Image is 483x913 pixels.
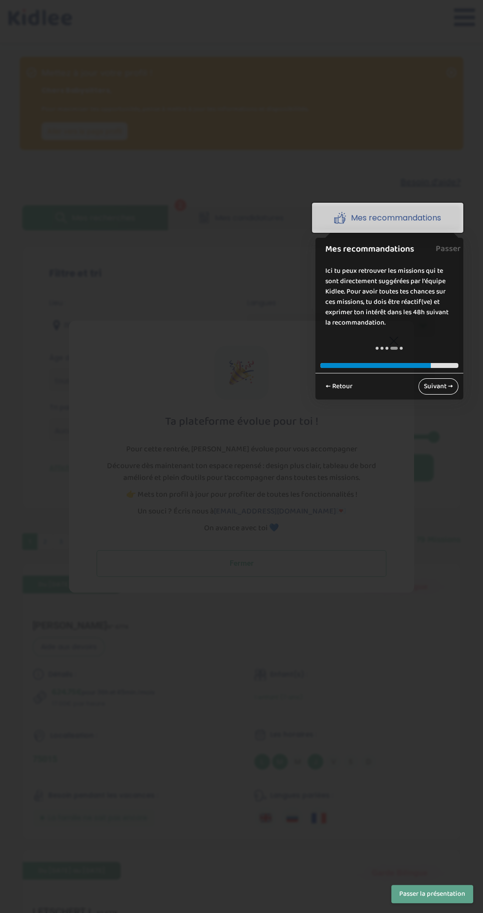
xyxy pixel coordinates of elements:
div: Ici tu peux retrouver les missions qui te sont directement suggérées par l'équipe Kidlee. Pour av... [315,256,463,338]
a: Suivant → [418,378,458,395]
span: Mes recommandations [351,212,441,224]
h1: Mes recommandations [325,243,441,256]
a: Passer [436,238,461,260]
a: Mes recommandations [314,205,461,230]
a: ← Retour [320,378,358,395]
button: Passer la présentation [391,885,473,903]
